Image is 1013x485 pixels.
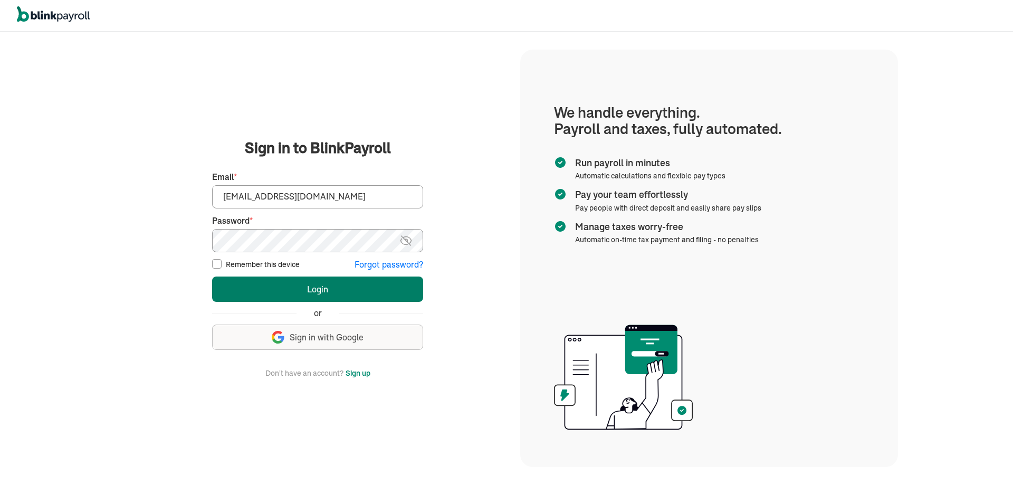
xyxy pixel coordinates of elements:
span: Automatic calculations and flexible pay types [575,171,725,180]
button: Sign in with Google [212,325,423,350]
img: checkmark [554,188,567,201]
span: or [314,307,322,319]
span: Sign in to BlinkPayroll [245,137,391,158]
button: Login [212,277,423,302]
img: logo [17,6,90,22]
iframe: Chat Widget [837,371,1013,485]
h1: We handle everything. Payroll and taxes, fully automated. [554,104,864,137]
label: Remember this device [226,259,300,270]
button: Forgot password? [355,259,423,271]
img: checkmark [554,156,567,169]
span: Manage taxes worry-free [575,220,754,234]
label: Password [212,215,423,227]
input: Your email address [212,185,423,208]
img: illustration [554,321,693,433]
span: Don't have an account? [265,367,343,379]
img: eye [399,234,413,247]
span: Pay your team effortlessly [575,188,757,202]
span: Sign in with Google [290,331,364,344]
span: Automatic on-time tax payment and filing - no penalties [575,235,759,244]
button: Sign up [346,367,370,379]
img: checkmark [554,220,567,233]
span: Run payroll in minutes [575,156,721,170]
label: Email [212,171,423,183]
img: google [272,331,284,344]
span: Pay people with direct deposit and easily share pay slips [575,203,761,213]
